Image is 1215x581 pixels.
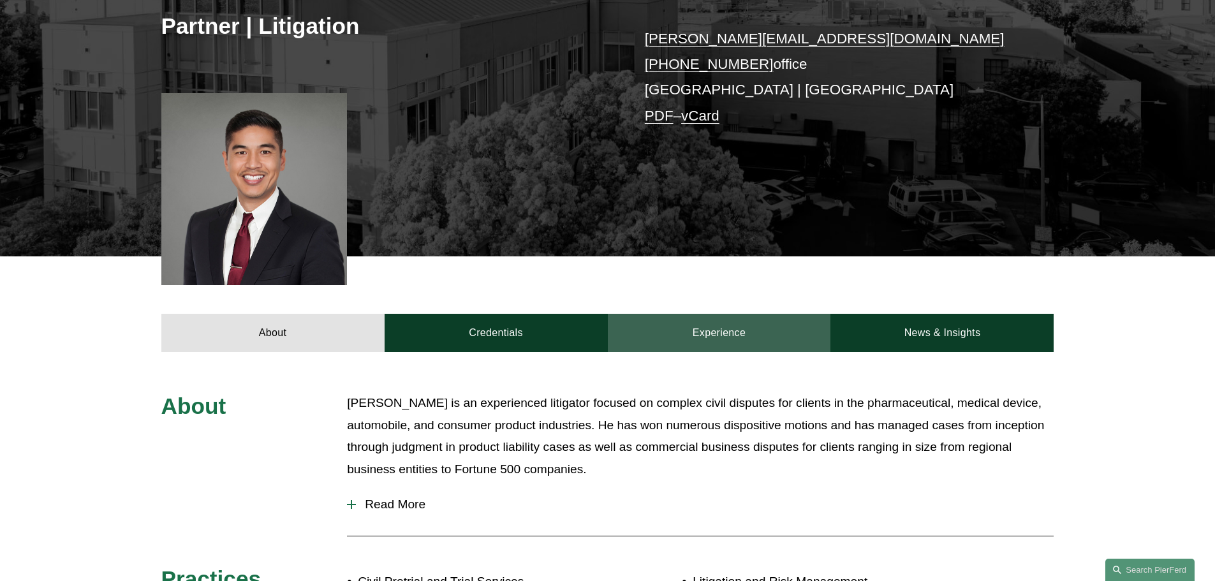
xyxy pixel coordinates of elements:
a: About [161,314,385,352]
a: Credentials [385,314,608,352]
p: office [GEOGRAPHIC_DATA] | [GEOGRAPHIC_DATA] – [645,26,1017,129]
span: Read More [356,497,1054,511]
a: Experience [608,314,831,352]
a: [PHONE_NUMBER] [645,56,774,72]
h3: Partner | Litigation [161,12,608,40]
button: Read More [347,488,1054,521]
a: vCard [681,108,719,124]
a: [PERSON_NAME][EMAIL_ADDRESS][DOMAIN_NAME] [645,31,1005,47]
a: News & Insights [830,314,1054,352]
p: [PERSON_NAME] is an experienced litigator focused on complex civil disputes for clients in the ph... [347,392,1054,480]
span: About [161,393,226,418]
a: Search this site [1105,559,1195,581]
a: PDF [645,108,674,124]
